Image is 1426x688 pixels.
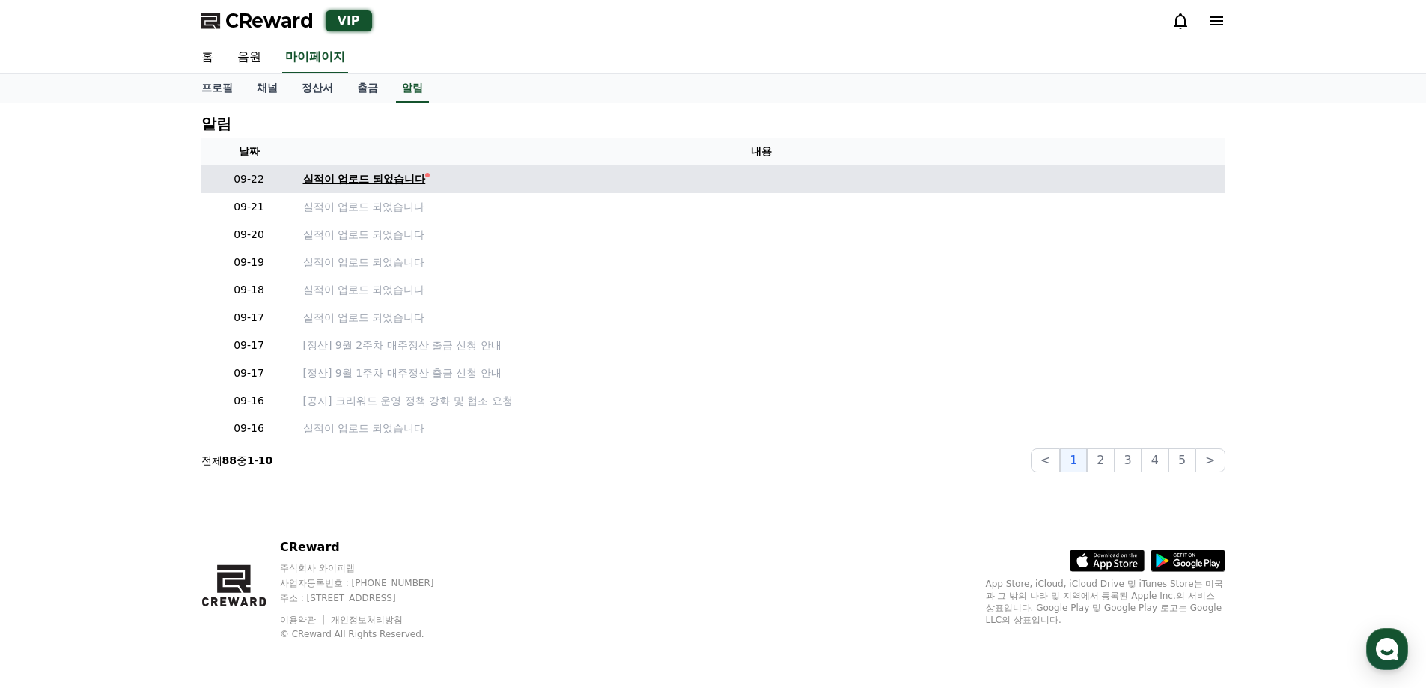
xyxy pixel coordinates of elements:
[207,282,291,298] p: 09-18
[303,227,1219,243] a: 실적이 업로드 되었습니다
[1168,448,1195,472] button: 5
[225,42,273,73] a: 음원
[225,9,314,33] span: CReward
[297,138,1225,165] th: 내용
[193,475,287,512] a: 설정
[303,171,426,187] div: 실적이 업로드 되었습니다
[1142,448,1168,472] button: 4
[303,171,1219,187] a: 실적이 업로드 되었습니다
[280,538,463,556] p: CReward
[303,282,1219,298] a: 실적이 업로드 되었습니다
[280,628,463,640] p: © CReward All Rights Reserved.
[303,199,1219,215] a: 실적이 업로드 되었습니다
[303,310,1219,326] a: 실적이 업로드 되었습니다
[201,138,297,165] th: 날짜
[245,74,290,103] a: 채널
[326,10,372,31] div: VIP
[207,171,291,187] p: 09-22
[396,74,429,103] a: 알림
[303,421,1219,436] a: 실적이 업로드 되었습니다
[345,74,390,103] a: 출금
[207,421,291,436] p: 09-16
[1060,448,1087,472] button: 1
[189,74,245,103] a: 프로필
[290,74,345,103] a: 정산서
[99,475,193,512] a: 대화
[303,393,1219,409] a: [공지] 크리워드 운영 정책 강화 및 협조 요청
[207,338,291,353] p: 09-17
[222,454,237,466] strong: 88
[4,475,99,512] a: 홈
[280,592,463,604] p: 주소 : [STREET_ADDRESS]
[207,365,291,381] p: 09-17
[303,255,1219,270] a: 실적이 업로드 되었습니다
[282,42,348,73] a: 마이페이지
[303,365,1219,381] a: [정산] 9월 1주차 매주정산 출금 신청 안내
[280,562,463,574] p: 주식회사 와이피랩
[189,42,225,73] a: 홈
[207,310,291,326] p: 09-17
[1087,448,1114,472] button: 2
[1195,448,1225,472] button: >
[303,338,1219,353] a: [정산] 9월 2주차 매주정산 출금 신청 안내
[201,115,231,132] h4: 알림
[1031,448,1060,472] button: <
[207,255,291,270] p: 09-19
[247,454,255,466] strong: 1
[201,453,273,468] p: 전체 중 -
[207,227,291,243] p: 09-20
[207,393,291,409] p: 09-16
[331,615,403,625] a: 개인정보처리방침
[201,9,314,33] a: CReward
[1115,448,1142,472] button: 3
[137,498,155,510] span: 대화
[47,497,56,509] span: 홈
[986,578,1225,626] p: App Store, iCloud, iCloud Drive 및 iTunes Store는 미국과 그 밖의 나라 및 지역에서 등록된 Apple Inc.의 서비스 상표입니다. Goo...
[280,615,327,625] a: 이용약관
[258,454,272,466] strong: 10
[231,497,249,509] span: 설정
[207,199,291,215] p: 09-21
[280,577,463,589] p: 사업자등록번호 : [PHONE_NUMBER]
